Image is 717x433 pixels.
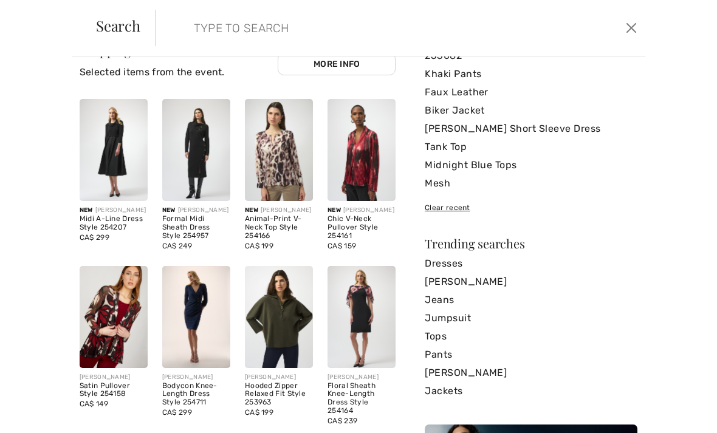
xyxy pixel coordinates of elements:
input: TYPE TO SEARCH [185,10,513,46]
div: Floral Sheath Knee-Length Dress Style 254164 [328,382,396,415]
img: Formal Midi Sheath Dress Style 254957. Black [162,99,230,201]
img: Animal-Print V-Neck Top Style 254166. Offwhite/Multi [245,99,313,201]
div: [PERSON_NAME] [328,206,396,215]
span: CA$ 199 [245,408,273,417]
div: [PERSON_NAME] [162,206,230,215]
a: More Info [278,53,396,75]
div: [PERSON_NAME] [80,206,148,215]
img: Bodycon Knee-Length Dress Style 254711. Midnight Blue [162,266,230,368]
a: Khaki Pants [425,65,637,83]
div: [PERSON_NAME] [328,373,396,382]
span: New [328,206,341,214]
span: CA$ 299 [162,408,192,417]
div: Trending searches [425,237,637,250]
img: Midi A-Line Dress Style 254207. Deep cherry [80,99,148,201]
div: Hooded Zipper Relaxed Fit Style 253963 [245,382,313,407]
span: New [80,206,93,214]
a: Pants [425,346,637,364]
button: Close [623,18,640,38]
a: [PERSON_NAME] Short Sleeve Dress [425,120,637,138]
a: Tank Top [425,138,637,156]
div: Chic V-Neck Pullover Style 254161 [328,215,396,240]
div: Satin Pullover Style 254158 [80,382,148,399]
a: [PERSON_NAME] [425,273,637,291]
a: Mesh [425,174,637,193]
a: Jumpsuit [425,309,637,327]
span: CA$ 149 [80,400,108,408]
span: CA$ 239 [328,417,357,425]
span: New [245,206,258,214]
img: Chic V-Neck Pullover Style 254161. Black/red [328,99,396,201]
div: Bodycon Knee-Length Dress Style 254711 [162,382,230,407]
div: [PERSON_NAME] [80,373,148,382]
img: Satin Pullover Style 254158. Royal Sapphire 163 [80,266,148,368]
span: CA$ 159 [328,242,356,250]
div: Animal-Print V-Neck Top Style 254166 [245,215,313,240]
span: CA$ 199 [245,242,273,250]
div: Clear recent [425,202,637,213]
a: Tops [425,327,637,346]
a: Midnight Blue Tops [425,156,637,174]
span: New [162,206,176,214]
a: Faux Leather [425,83,637,101]
div: [PERSON_NAME] [245,373,313,382]
a: Biker Jacket [425,101,637,120]
a: Jackets [425,382,637,400]
img: Hooded Zipper Relaxed Fit Style 253963. Winter White [245,266,313,368]
a: Dresses [425,254,637,273]
div: [PERSON_NAME] [245,206,313,215]
p: Selected items from the event. [80,65,278,80]
a: [PERSON_NAME] [425,364,637,382]
div: Formal Midi Sheath Dress Style 254957 [162,215,230,240]
span: Search [96,18,140,33]
a: Jeans [425,291,637,309]
div: [PERSON_NAME] [162,373,230,382]
div: Live In [278,30,396,89]
span: CA$ 299 [80,233,109,242]
img: Floral Sheath Knee-Length Dress Style 254164. Black/Multi [328,266,396,368]
div: Midi A-Line Dress Style 254207 [80,215,148,232]
span: CA$ 249 [162,242,192,250]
